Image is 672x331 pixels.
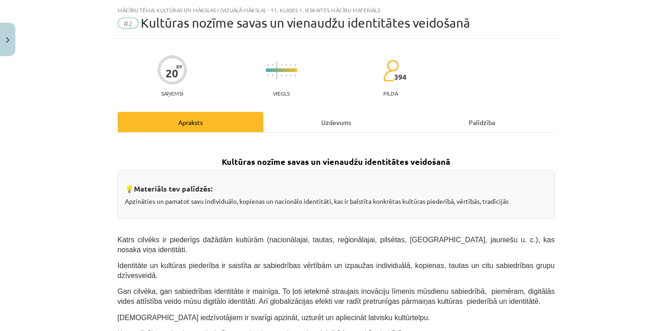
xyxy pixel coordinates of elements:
img: icon-short-line-57e1e144782c952c97e751825c79c345078a6d821885a25fce030b3d8c18986b.svg [290,64,291,66]
span: [DEMOGRAPHIC_DATA] iedzīvotājiem ir svarīgi apzināt, uzturēt un apliecināt latvisku kultūrtelpu. [118,314,430,321]
div: Uzdevums [263,112,409,132]
div: Palīdzība [409,112,555,132]
p: Saņemsi [157,90,187,96]
p: pilda [383,90,398,96]
img: icon-short-line-57e1e144782c952c97e751825c79c345078a6d821885a25fce030b3d8c18986b.svg [295,74,295,77]
div: Apraksts [118,112,263,132]
img: icon-close-lesson-0947bae3869378f0d4975bcd49f059093ad1ed9edebbc8119c70593378902aed.svg [6,37,10,43]
span: 394 [394,73,406,81]
strong: Materiāls tev palīdzēs: [134,184,213,193]
img: icon-short-line-57e1e144782c952c97e751825c79c345078a6d821885a25fce030b3d8c18986b.svg [295,64,295,66]
img: icon-short-line-57e1e144782c952c97e751825c79c345078a6d821885a25fce030b3d8c18986b.svg [286,74,286,77]
img: icon-short-line-57e1e144782c952c97e751825c79c345078a6d821885a25fce030b3d8c18986b.svg [272,64,273,66]
span: Katrs cilvēks ir piederīgs dažādām kultūrām (nacionālajai, tautas, reģionālajai, pilsētas, [GEOGR... [118,236,555,254]
div: 20 [166,67,178,80]
span: Gan cilvēka, gan sabiedrības identitāte ir mainīga. To ļoti ietekmē straujais inovāciju līmenis m... [118,288,555,305]
img: icon-short-line-57e1e144782c952c97e751825c79c345078a6d821885a25fce030b3d8c18986b.svg [267,64,268,66]
p: Apzināties un pamatot savu individuālo, kopienas un nacionālo identitāti, kas ir balstīta konkrēt... [125,197,548,206]
strong: Kultūras nozīme savas un vienaudžu identitātes veidošanā [222,156,450,167]
span: Kultūras nozīme savas un vienaudžu identitātes veidošanā [141,15,470,30]
h3: 💡 [125,177,548,194]
div: Mācību tēma: Kultūras un mākslas i (vizuālā māksla) - 11. klases 1. ieskaites mācību materiāls [118,7,555,13]
img: icon-short-line-57e1e144782c952c97e751825c79c345078a6d821885a25fce030b3d8c18986b.svg [290,74,291,77]
span: XP [176,64,182,69]
span: Identitāte un kultūras piederība ir saistīta ar sabiedrības vērtībām un izpaužas individuālā, kop... [118,262,555,279]
p: Viegls [273,90,290,96]
img: icon-short-line-57e1e144782c952c97e751825c79c345078a6d821885a25fce030b3d8c18986b.svg [286,64,286,66]
img: icon-short-line-57e1e144782c952c97e751825c79c345078a6d821885a25fce030b3d8c18986b.svg [281,74,282,77]
img: students-c634bb4e5e11cddfef0936a35e636f08e4e9abd3cc4e673bd6f9a4125e45ecb1.svg [383,59,399,82]
img: icon-long-line-d9ea69661e0d244f92f715978eff75569469978d946b2353a9bb055b3ed8787d.svg [276,62,277,79]
span: #2 [118,18,138,29]
img: icon-short-line-57e1e144782c952c97e751825c79c345078a6d821885a25fce030b3d8c18986b.svg [267,74,268,77]
img: icon-short-line-57e1e144782c952c97e751825c79c345078a6d821885a25fce030b3d8c18986b.svg [272,74,273,77]
img: icon-short-line-57e1e144782c952c97e751825c79c345078a6d821885a25fce030b3d8c18986b.svg [281,64,282,66]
